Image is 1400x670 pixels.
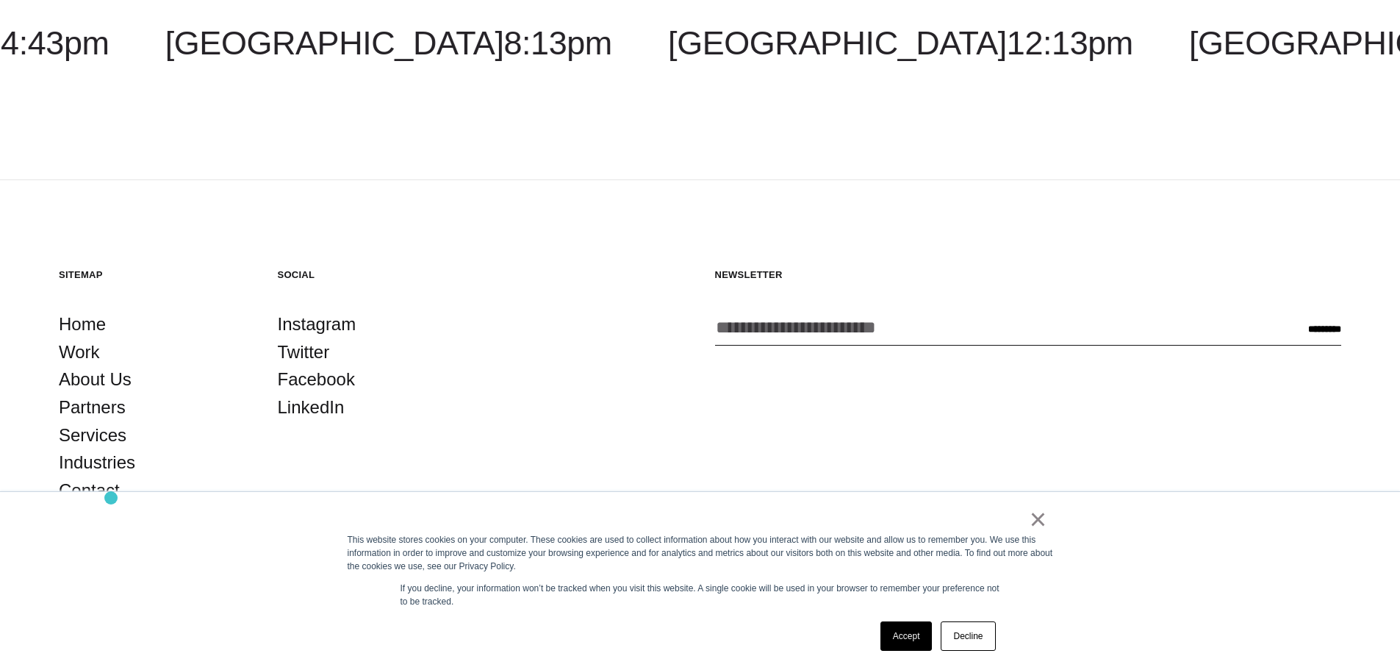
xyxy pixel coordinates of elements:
p: If you decline, your information won’t be tracked when you visit this website. A single cookie wi... [401,582,1000,608]
a: Partners [59,393,126,421]
a: [GEOGRAPHIC_DATA]12:13pm [668,24,1133,62]
a: × [1030,513,1047,526]
div: This website stores cookies on your computer. These cookies are used to collect information about... [348,533,1053,573]
a: Industries [59,449,135,477]
span: 4:43pm [1,24,109,62]
a: Facebook [278,366,355,393]
a: Instagram [278,310,356,338]
h5: Sitemap [59,268,248,281]
a: [GEOGRAPHIC_DATA]8:13pm [165,24,612,62]
a: Decline [941,621,995,651]
a: Services [59,421,126,449]
a: Contact [59,477,120,505]
span: 8:13pm [503,24,611,62]
a: Home [59,310,106,338]
a: About Us [59,366,132,393]
h5: Social [278,268,467,281]
a: LinkedIn [278,393,345,421]
a: Twitter [278,338,330,366]
h5: Newsletter [715,268,1342,281]
a: Accept [880,621,933,651]
a: Work [59,338,100,366]
span: 12:13pm [1007,24,1133,62]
